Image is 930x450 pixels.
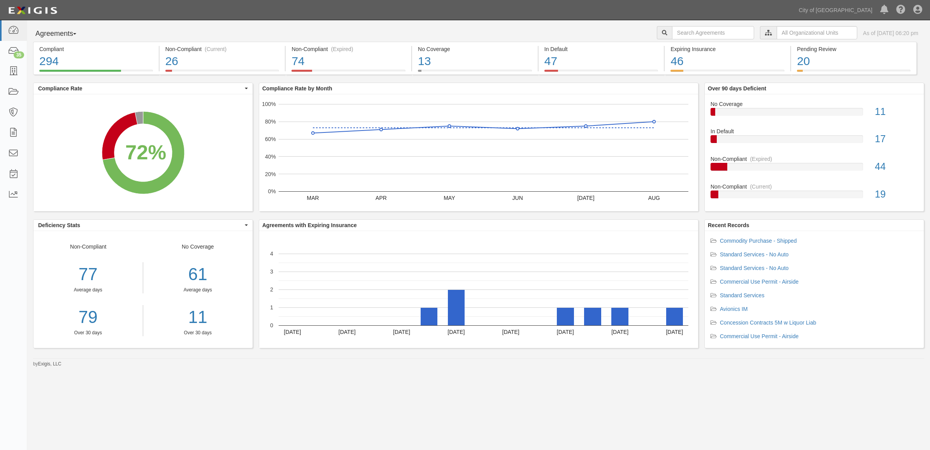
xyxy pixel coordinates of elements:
text: MAR [307,195,319,201]
text: 3 [270,268,273,275]
text: [DATE] [577,195,594,201]
a: Standard Services - No Auto [720,251,789,258]
text: 40% [265,154,276,160]
button: Agreements [33,26,91,42]
a: Avionics IM [720,306,748,312]
a: Non-Compliant(Current)26 [160,70,285,76]
div: Compliant [39,45,153,53]
input: All Organizational Units [777,26,857,39]
text: 1 [270,304,273,311]
span: Compliance Rate [38,85,243,92]
a: Concession Contracts 5M w Liquor Liab [720,319,816,326]
div: Non-Compliant (Expired) [291,45,405,53]
text: [DATE] [284,329,301,335]
div: 17 [869,132,924,146]
svg: A chart. [259,94,698,211]
small: by [33,361,61,367]
a: City of [GEOGRAPHIC_DATA] [795,2,876,18]
div: 46 [670,53,784,70]
a: No Coverage11 [711,100,918,128]
div: 72% [125,138,166,167]
div: 26 [165,53,279,70]
svg: A chart. [259,231,698,348]
button: Compliance Rate [33,83,253,94]
text: AUG [648,195,660,201]
text: APR [376,195,387,201]
div: In Default [705,127,924,135]
text: 80% [265,118,276,125]
div: 294 [39,53,153,70]
b: Agreements with Expiring Insurance [262,222,357,228]
div: Pending Review [797,45,911,53]
div: (Expired) [750,155,772,163]
div: No Coverage [705,100,924,108]
div: Non-Compliant [705,183,924,191]
div: No Coverage [418,45,532,53]
text: [DATE] [611,329,628,335]
text: [DATE] [666,329,683,335]
div: Non-Compliant (Current) [165,45,279,53]
div: 13 [418,53,532,70]
text: 100% [262,101,276,107]
a: Pending Review20 [791,70,917,76]
b: Over 90 days Deficient [708,85,766,92]
text: [DATE] [502,329,519,335]
div: Expiring Insurance [670,45,784,53]
div: Average days [33,287,143,293]
a: Commercial Use Permit - Airside [720,333,798,339]
text: [DATE] [339,329,356,335]
a: No Coverage13 [412,70,538,76]
div: (Expired) [331,45,353,53]
div: In Default [544,45,658,53]
div: (Current) [750,183,772,191]
text: 20% [265,171,276,177]
div: 77 [33,262,143,287]
input: Search Agreements [672,26,754,39]
a: In Default47 [539,70,664,76]
b: Compliance Rate by Month [262,85,332,92]
div: (Current) [205,45,226,53]
div: 35 [14,51,24,58]
div: Over 30 days [149,330,247,336]
a: Exigis, LLC [38,361,61,367]
a: Commercial Use Permit - Airside [720,279,798,285]
a: 11 [149,305,247,330]
div: 44 [869,160,924,174]
a: Standard Services [720,292,764,298]
text: 0 [270,322,273,328]
text: 0% [268,188,276,194]
div: 47 [544,53,658,70]
a: Expiring Insurance46 [665,70,790,76]
svg: A chart. [33,94,253,211]
img: logo-5460c22ac91f19d4615b14bd174203de0afe785f0fc80cf4dbbc73dc1793850b.png [6,4,60,18]
a: 79 [33,305,143,330]
text: 4 [270,251,273,257]
div: 20 [797,53,911,70]
text: 2 [270,286,273,293]
text: MAY [444,195,455,201]
div: Non-Compliant [33,243,143,336]
a: Standard Services - No Auto [720,265,789,271]
a: Compliant294 [33,70,159,76]
div: Average days [149,287,247,293]
i: Help Center - Complianz [896,5,905,15]
a: Non-Compliant(Current)19 [711,183,918,205]
div: No Coverage [143,243,253,336]
a: In Default17 [711,127,918,155]
button: Deficiency Stats [33,220,253,231]
div: 19 [869,187,924,201]
div: 74 [291,53,405,70]
text: [DATE] [557,329,574,335]
div: Over 30 days [33,330,143,336]
b: Recent Records [708,222,749,228]
div: As of [DATE] 06:20 pm [863,29,918,37]
a: Commodity Purchase - Shipped [720,238,797,244]
text: JUN [512,195,523,201]
text: [DATE] [447,329,465,335]
div: Non-Compliant [705,155,924,163]
span: Deficiency Stats [38,221,243,229]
